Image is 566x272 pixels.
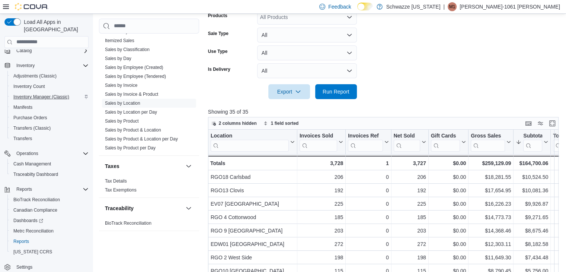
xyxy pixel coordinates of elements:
[105,38,134,43] a: Itemized Sales
[10,103,89,112] span: Manifests
[105,64,163,70] span: Sales by Employee (Created)
[13,61,89,70] span: Inventory
[105,82,137,88] span: Sales by Invoice
[13,104,32,110] span: Manifests
[211,186,295,195] div: RGO13 Clovis
[211,173,295,181] div: RGO18 Carlsbad
[13,185,35,194] button: Reports
[431,253,466,262] div: $0.00
[443,2,445,11] p: |
[13,94,69,100] span: Inventory Manager (Classic)
[431,213,466,222] div: $0.00
[393,253,426,262] div: 198
[13,185,89,194] span: Reports
[105,145,156,151] span: Sales by Product per Day
[393,173,426,181] div: 206
[524,119,533,128] button: Keyboard shortcuts
[13,115,47,121] span: Purchase Orders
[471,240,511,249] div: $12,303.11
[300,226,343,235] div: 203
[10,82,48,91] a: Inventory Count
[7,236,92,247] button: Reports
[105,110,157,115] a: Sales by Location per Day
[516,186,548,195] div: $10,081.36
[105,127,161,133] a: Sales by Product & Location
[105,145,156,151] a: Sales by Product per Day
[471,159,511,168] div: $259,129.09
[13,228,54,234] span: Metrc Reconciliation
[271,120,299,126] span: 1 field sorted
[10,134,35,143] a: Transfers
[348,199,388,208] div: 0
[7,123,92,133] button: Transfers (Classic)
[10,159,54,168] a: Cash Management
[13,149,41,158] button: Operations
[16,151,38,156] span: Operations
[449,2,455,11] span: M1
[260,119,302,128] button: 1 field sorted
[393,213,426,222] div: 185
[16,63,35,69] span: Inventory
[10,72,89,80] span: Adjustments (Classic)
[300,159,343,168] div: 3,728
[13,249,52,255] span: [US_STATE] CCRS
[211,132,289,139] div: Location
[460,2,560,11] p: [PERSON_NAME]-1061 [PERSON_NAME]
[10,134,89,143] span: Transfers
[105,178,127,184] a: Tax Details
[105,221,151,226] a: BioTrack Reconciliation
[105,47,150,53] span: Sales by Classification
[431,132,460,139] div: Gift Cards
[10,113,89,122] span: Purchase Orders
[431,226,466,235] div: $0.00
[1,45,92,56] button: Catalog
[393,226,426,235] div: 203
[13,83,45,89] span: Inventory Count
[105,136,178,142] a: Sales by Product & Location per Day
[10,170,61,179] a: Traceabilty Dashboard
[10,195,89,204] span: BioTrack Reconciliation
[471,132,505,151] div: Gross Sales
[348,132,383,139] div: Invoices Ref
[431,186,466,195] div: $0.00
[471,132,505,139] div: Gross Sales
[105,205,134,212] h3: Traceability
[13,136,32,142] span: Transfers
[7,81,92,92] button: Inventory Count
[393,186,426,195] div: 192
[300,132,343,151] button: Invoices Sold
[105,47,150,52] a: Sales by Classification
[99,219,199,231] div: Traceability
[393,240,426,249] div: 272
[10,206,60,215] a: Canadian Compliance
[10,227,89,235] span: Metrc Reconciliation
[7,113,92,123] button: Purchase Orders
[105,74,166,79] a: Sales by Employee (Tendered)
[10,170,89,179] span: Traceabilty Dashboard
[315,84,357,99] button: Run Report
[393,132,420,151] div: Net Sold
[105,65,163,70] a: Sales by Employee (Created)
[10,206,89,215] span: Canadian Compliance
[300,253,343,262] div: 198
[105,56,131,61] a: Sales by Day
[13,218,43,224] span: Dashboards
[536,119,545,128] button: Display options
[516,240,548,249] div: $8,182.58
[208,13,227,19] label: Products
[7,194,92,205] button: BioTrack Reconciliation
[516,226,548,235] div: $8,675.46
[13,238,29,244] span: Reports
[10,195,63,204] a: BioTrack Reconciliation
[431,240,466,249] div: $0.00
[105,118,139,124] a: Sales by Product
[300,213,343,222] div: 185
[393,132,420,139] div: Net Sold
[208,31,228,37] label: Sale Type
[548,119,557,128] button: Enter fullscreen
[13,171,58,177] span: Traceabilty Dashboard
[219,120,257,126] span: 2 columns hidden
[348,159,388,168] div: 1
[7,205,92,215] button: Canadian Compliance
